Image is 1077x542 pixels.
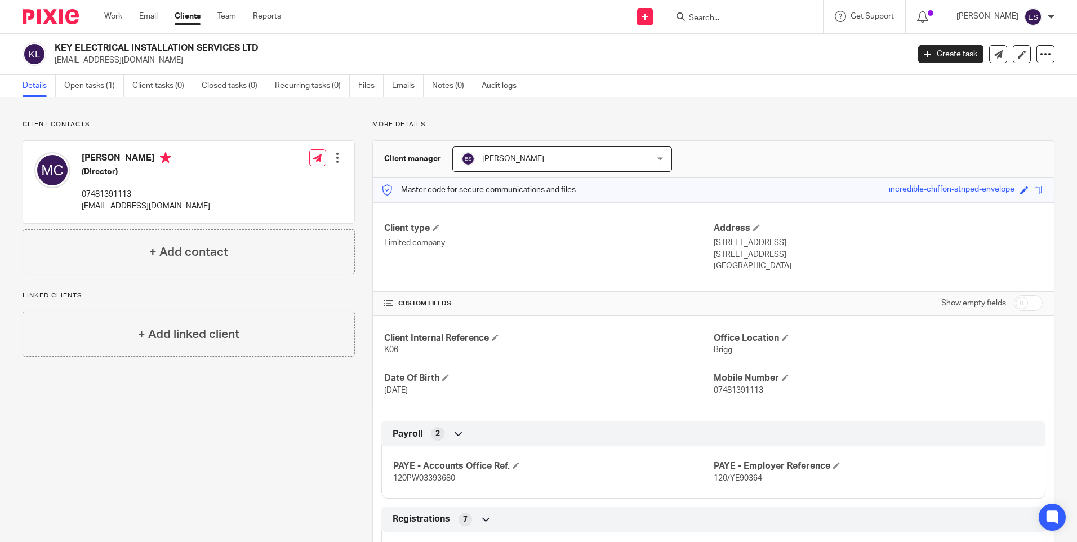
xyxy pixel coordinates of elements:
span: Registrations [393,513,450,525]
p: Linked clients [23,291,355,300]
span: 120/YE90364 [714,474,762,482]
img: svg%3E [23,42,46,66]
a: Email [139,11,158,22]
input: Search [688,14,789,24]
span: 120PW03393680 [393,474,455,482]
p: [EMAIL_ADDRESS][DOMAIN_NAME] [55,55,901,66]
img: svg%3E [1024,8,1042,26]
h4: Client Internal Reference [384,332,713,344]
h4: Address [714,223,1043,234]
h4: PAYE - Employer Reference [714,460,1034,472]
h4: Date Of Birth [384,372,713,384]
p: Client contacts [23,120,355,129]
h4: PAYE - Accounts Office Ref. [393,460,713,472]
p: More details [372,120,1054,129]
h3: Client manager [384,153,441,165]
a: Files [358,75,384,97]
p: [GEOGRAPHIC_DATA] [714,260,1043,272]
h4: + Add contact [149,243,228,261]
span: [PERSON_NAME] [482,155,544,163]
img: Pixie [23,9,79,24]
a: Closed tasks (0) [202,75,266,97]
a: Emails [392,75,424,97]
p: [STREET_ADDRESS] [714,237,1043,248]
p: [PERSON_NAME] [956,11,1018,22]
h2: KEY ELECTRICAL INSTALLATION SERVICES LTD [55,42,732,54]
a: Client tasks (0) [132,75,193,97]
a: Reports [253,11,281,22]
a: Recurring tasks (0) [275,75,350,97]
span: 7 [463,514,468,525]
a: Details [23,75,56,97]
a: Work [104,11,122,22]
p: [STREET_ADDRESS] [714,249,1043,260]
a: Audit logs [482,75,525,97]
h4: Mobile Number [714,372,1043,384]
span: Brigg [714,346,732,354]
a: Clients [175,11,201,22]
span: Get Support [851,12,894,20]
h4: Office Location [714,332,1043,344]
span: 2 [435,428,440,439]
h4: CUSTOM FIELDS [384,299,713,308]
span: 07481391113 [714,386,763,394]
a: Create task [918,45,983,63]
p: [EMAIL_ADDRESS][DOMAIN_NAME] [82,201,210,212]
h4: Client type [384,223,713,234]
a: Open tasks (1) [64,75,124,97]
h4: + Add linked client [138,326,239,343]
span: [DATE] [384,386,408,394]
p: Limited company [384,237,713,248]
span: Payroll [393,428,422,440]
a: Team [217,11,236,22]
label: Show empty fields [941,297,1006,309]
span: K06 [384,346,398,354]
p: 07481391113 [82,189,210,200]
a: Notes (0) [432,75,473,97]
div: incredible-chiffon-striped-envelope [889,184,1014,197]
h5: (Director) [82,166,210,177]
h4: [PERSON_NAME] [82,152,210,166]
img: svg%3E [461,152,475,166]
i: Primary [160,152,171,163]
img: svg%3E [34,152,70,188]
p: Master code for secure communications and files [381,184,576,196]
